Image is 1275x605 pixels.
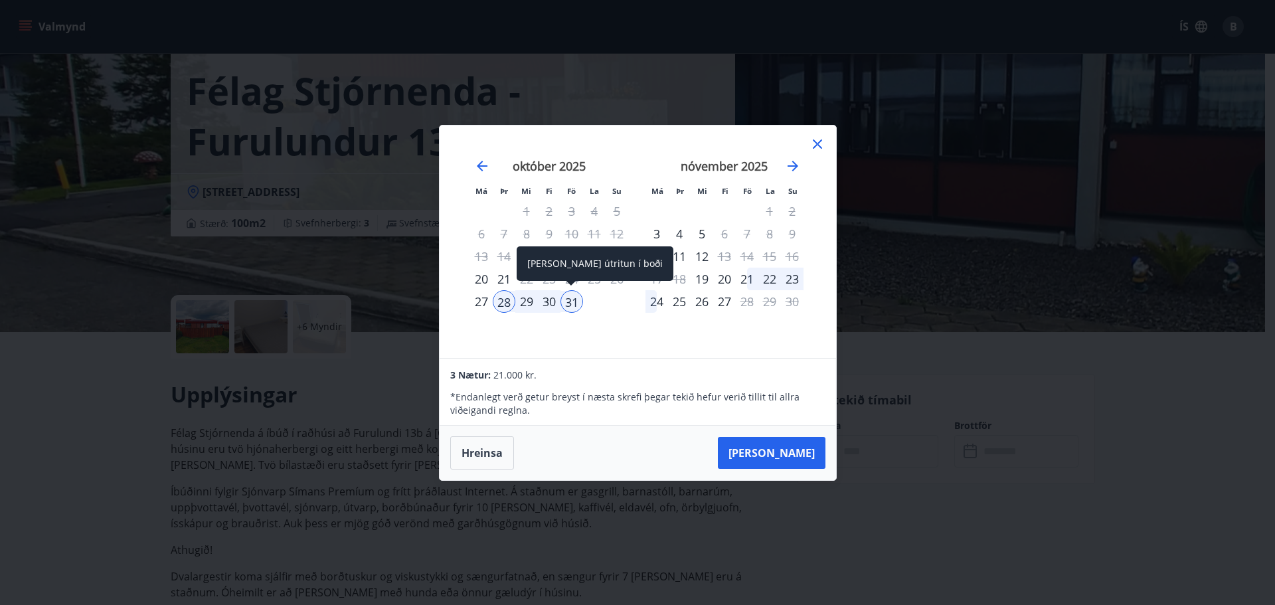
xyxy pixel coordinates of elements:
div: 4 [668,222,691,245]
button: [PERSON_NAME] [718,437,825,469]
small: Fi [546,186,552,196]
small: Mi [697,186,707,196]
div: 5 [691,222,713,245]
button: Hreinsa [450,436,514,470]
div: [PERSON_NAME] útritun í boði [517,246,673,281]
td: Choose þriðjudagur, 25. nóvember 2025 as your check-in date. It’s available. [668,290,691,313]
small: Má [651,186,663,196]
td: Not available. föstudagur, 10. október 2025 [560,222,583,245]
small: Má [475,186,487,196]
div: Aðeins útritun í boði [515,268,538,290]
td: Choose fimmtudagur, 13. nóvember 2025 as your check-in date. It’s available. [713,245,736,268]
div: 22 [758,268,781,290]
small: Fi [722,186,728,196]
td: Selected. miðvikudagur, 29. október 2025 [515,290,538,313]
td: Not available. föstudagur, 17. október 2025 [560,245,583,268]
div: 30 [538,290,560,313]
td: Not available. fimmtudagur, 16. október 2025 [538,245,560,268]
td: Not available. miðvikudagur, 8. október 2025 [515,222,538,245]
td: Not available. laugardagur, 1. nóvember 2025 [758,200,781,222]
div: 20 [713,268,736,290]
td: Not available. fimmtudagur, 9. október 2025 [538,222,560,245]
div: Aðeins innritun í boði [470,290,493,313]
div: 24 [645,290,668,313]
div: 23 [781,268,804,290]
td: Not available. miðvikudagur, 15. október 2025 [515,245,538,268]
td: Choose sunnudagur, 23. nóvember 2025 as your check-in date. It’s available. [781,268,804,290]
span: 3 Nætur: [450,369,491,381]
div: 21 [736,268,758,290]
small: Su [788,186,798,196]
td: Not available. þriðjudagur, 18. nóvember 2025 [668,268,691,290]
div: Aðeins útritun í boði [736,290,758,313]
td: Not available. sunnudagur, 5. október 2025 [606,200,628,222]
small: La [590,186,599,196]
td: Not available. þriðjudagur, 14. október 2025 [493,245,515,268]
td: Not available. laugardagur, 18. október 2025 [583,245,606,268]
div: Move forward to switch to the next month. [785,158,801,174]
div: 29 [515,290,538,313]
td: Choose mánudagur, 20. október 2025 as your check-in date. It’s available. [470,268,493,290]
td: Not available. fimmtudagur, 2. október 2025 [538,200,560,222]
div: 11 [668,245,691,268]
div: Calendar [456,141,820,342]
div: 26 [691,290,713,313]
td: Not available. laugardagur, 29. nóvember 2025 [758,290,781,313]
div: Aðeins útritun í boði [560,290,583,313]
div: 27 [713,290,736,313]
td: Not available. þriðjudagur, 7. október 2025 [493,222,515,245]
td: Not available. föstudagur, 14. nóvember 2025 [736,245,758,268]
td: Choose miðvikudagur, 22. október 2025 as your check-in date. It’s available. [515,268,538,290]
td: Choose föstudagur, 28. nóvember 2025 as your check-in date. It’s available. [736,290,758,313]
span: 21.000 kr. [493,369,537,381]
td: Not available. sunnudagur, 2. nóvember 2025 [781,200,804,222]
div: 21 [493,268,515,290]
small: Fö [743,186,752,196]
td: Selected. fimmtudagur, 30. október 2025 [538,290,560,313]
td: Choose miðvikudagur, 26. nóvember 2025 as your check-in date. It’s available. [691,290,713,313]
td: Not available. sunnudagur, 12. október 2025 [606,222,628,245]
small: La [766,186,775,196]
td: Choose þriðjudagur, 21. október 2025 as your check-in date. It’s available. [493,268,515,290]
strong: október 2025 [513,158,586,174]
td: Choose föstudagur, 21. nóvember 2025 as your check-in date. It’s available. [736,268,758,290]
td: Choose fimmtudagur, 6. nóvember 2025 as your check-in date. It’s available. [713,222,736,245]
td: Selected as start date. þriðjudagur, 28. október 2025 [493,290,515,313]
td: Not available. sunnudagur, 16. nóvember 2025 [781,245,804,268]
td: Not available. laugardagur, 8. nóvember 2025 [758,222,781,245]
td: Not available. mánudagur, 13. október 2025 [470,245,493,268]
div: Aðeins útritun í boði [713,222,736,245]
td: Choose miðvikudagur, 19. nóvember 2025 as your check-in date. It’s available. [691,268,713,290]
td: Not available. föstudagur, 3. október 2025 [560,200,583,222]
td: Not available. laugardagur, 15. nóvember 2025 [758,245,781,268]
small: Fö [567,186,576,196]
td: Choose miðvikudagur, 5. nóvember 2025 as your check-in date. It’s available. [691,222,713,245]
td: Not available. laugardagur, 4. október 2025 [583,200,606,222]
td: Choose mánudagur, 24. nóvember 2025 as your check-in date. It’s available. [645,290,668,313]
td: Choose mánudagur, 27. október 2025 as your check-in date. It’s available. [470,290,493,313]
td: Choose þriðjudagur, 4. nóvember 2025 as your check-in date. It’s available. [668,222,691,245]
td: Not available. sunnudagur, 30. nóvember 2025 [781,290,804,313]
div: Move backward to switch to the previous month. [474,158,490,174]
td: Choose fimmtudagur, 20. nóvember 2025 as your check-in date. It’s available. [713,268,736,290]
td: Choose þriðjudagur, 11. nóvember 2025 as your check-in date. It’s available. [668,245,691,268]
td: Choose fimmtudagur, 27. nóvember 2025 as your check-in date. It’s available. [713,290,736,313]
div: Aðeins útritun í boði [713,245,736,268]
td: Choose mánudagur, 10. nóvember 2025 as your check-in date. It’s available. [645,245,668,268]
div: Aðeins innritun í boði [691,268,713,290]
td: Choose miðvikudagur, 12. nóvember 2025 as your check-in date. It’s available. [691,245,713,268]
td: Choose laugardagur, 22. nóvember 2025 as your check-in date. It’s available. [758,268,781,290]
td: Choose mánudagur, 3. nóvember 2025 as your check-in date. It’s available. [645,222,668,245]
div: 25 [668,290,691,313]
div: Aðeins innritun í boði [470,268,493,290]
td: Not available. laugardagur, 11. október 2025 [583,222,606,245]
small: Su [612,186,622,196]
small: Þr [500,186,508,196]
strong: nóvember 2025 [681,158,768,174]
td: Not available. sunnudagur, 9. nóvember 2025 [781,222,804,245]
td: Selected as end date. föstudagur, 31. október 2025 [560,290,583,313]
td: Not available. miðvikudagur, 1. október 2025 [515,200,538,222]
div: 12 [691,245,713,268]
small: Mi [521,186,531,196]
td: Not available. föstudagur, 7. nóvember 2025 [736,222,758,245]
